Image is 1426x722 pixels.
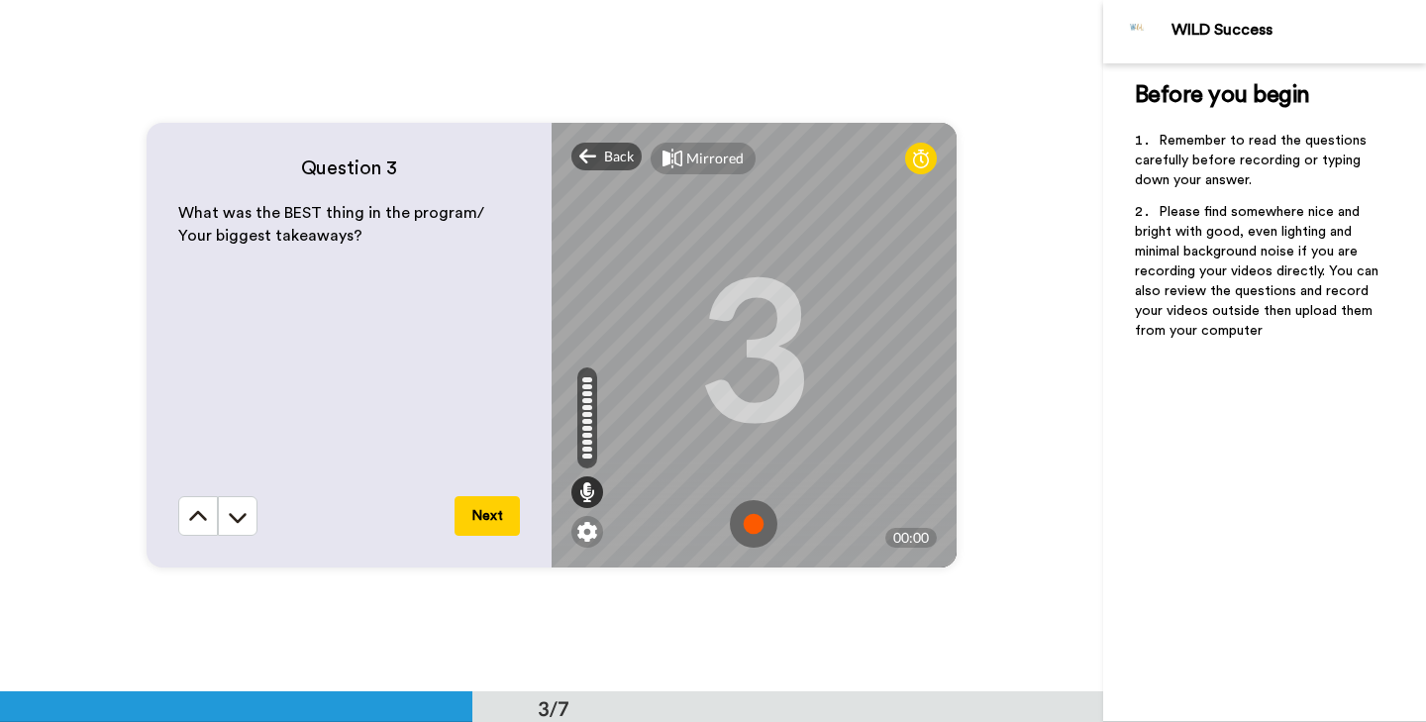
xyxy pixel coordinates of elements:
div: 3 [696,271,811,420]
div: 00:00 [885,528,937,548]
span: Back [604,147,634,166]
span: What was the BEST thing in the program/ Your biggest takeaways? [178,205,488,244]
div: WILD Success [1171,21,1425,40]
button: Next [455,496,520,536]
div: Back [571,143,643,170]
span: Remember to read the questions carefully before recording or typing down your answer. [1135,134,1371,187]
div: 3/7 [506,694,601,722]
img: Profile Image [1114,8,1162,55]
h4: Question 3 [178,155,520,182]
img: ic_gear.svg [577,522,597,542]
span: Please find somewhere nice and bright with good, even lighting and minimal background noise if yo... [1135,205,1382,338]
div: Mirrored [686,149,744,168]
span: Before you begin [1135,83,1310,107]
img: ic_record_start.svg [730,500,777,548]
